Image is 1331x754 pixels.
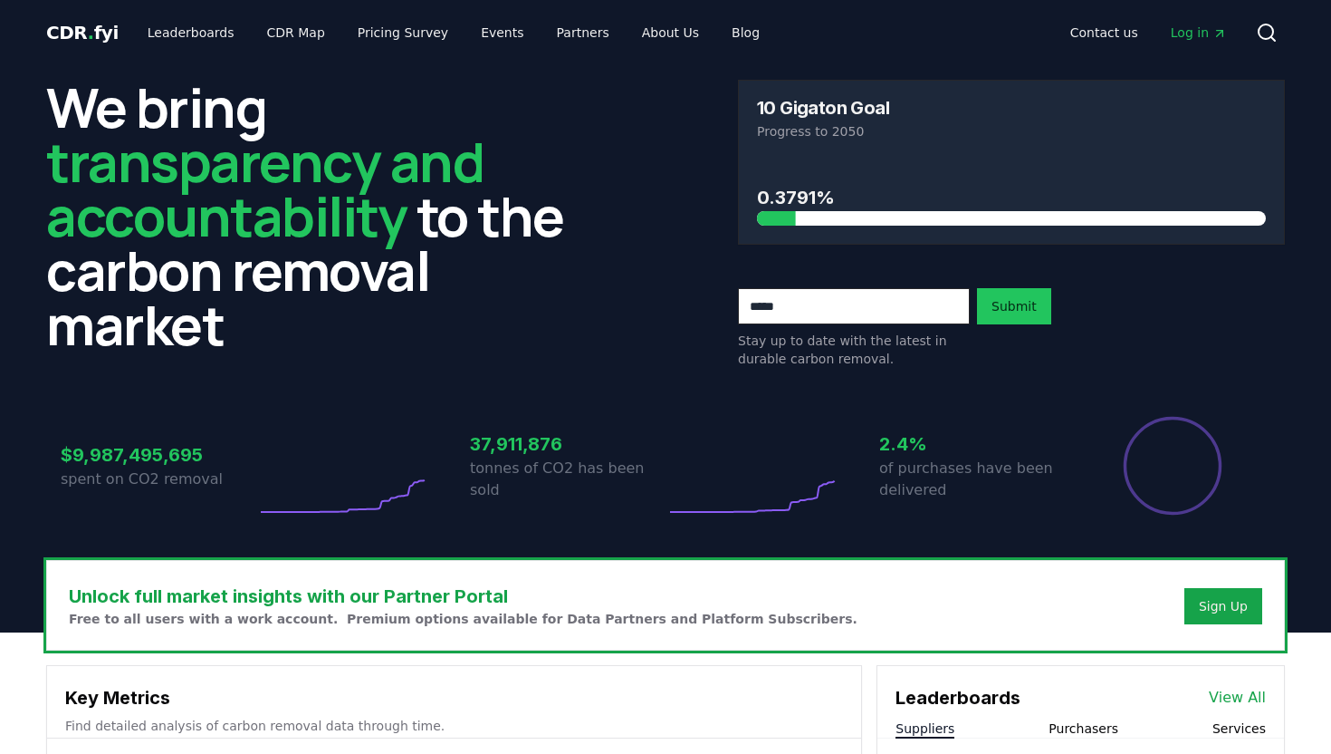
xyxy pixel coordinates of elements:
[61,441,256,469] h3: $9,987,495,695
[542,16,624,49] a: Partners
[46,20,119,45] a: CDR.fyi
[466,16,538,49] a: Events
[470,430,665,458] h3: 37,911,876
[627,16,713,49] a: About Us
[253,16,340,49] a: CDR Map
[46,22,119,43] span: CDR fyi
[879,430,1075,458] h3: 2.4%
[717,16,774,49] a: Blog
[757,99,889,117] h3: 10 Gigaton Goal
[46,80,593,352] h2: We bring to the carbon removal market
[88,22,94,43] span: .
[757,122,1266,140] p: Progress to 2050
[65,684,843,711] h3: Key Metrics
[757,184,1266,211] h3: 0.3791%
[977,288,1051,324] button: Submit
[69,610,857,628] p: Free to all users with a work account. Premium options available for Data Partners and Platform S...
[343,16,463,49] a: Pricing Survey
[1212,720,1266,738] button: Services
[46,124,484,253] span: transparency and accountability
[133,16,774,49] nav: Main
[470,458,665,501] p: tonnes of CO2 has been sold
[895,720,954,738] button: Suppliers
[1209,687,1266,709] a: View All
[1056,16,1153,49] a: Contact us
[1122,415,1223,517] div: Percentage of sales delivered
[1199,597,1248,615] a: Sign Up
[879,458,1075,501] p: of purchases have been delivered
[1049,720,1118,738] button: Purchasers
[1184,588,1262,624] button: Sign Up
[69,583,857,610] h3: Unlock full market insights with our Partner Portal
[738,332,970,368] p: Stay up to date with the latest in durable carbon removal.
[1171,24,1227,42] span: Log in
[895,684,1020,711] h3: Leaderboards
[1156,16,1241,49] a: Log in
[65,717,843,735] p: Find detailed analysis of carbon removal data through time.
[133,16,249,49] a: Leaderboards
[1056,16,1241,49] nav: Main
[61,469,256,490] p: spent on CO2 removal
